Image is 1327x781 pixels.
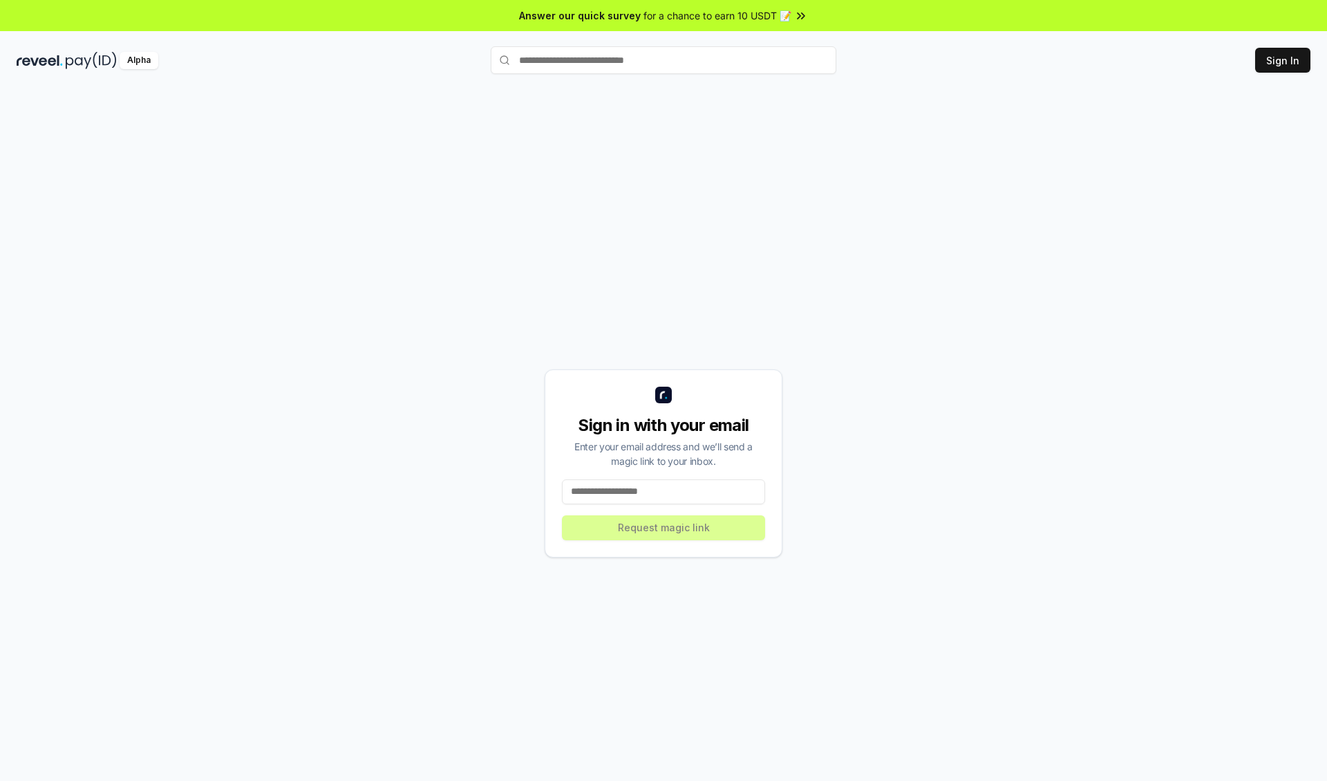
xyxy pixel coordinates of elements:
button: Sign In [1255,48,1310,73]
div: Sign in with your email [562,414,765,437]
span: for a chance to earn 10 USDT 📝 [643,8,791,23]
img: reveel_dark [17,52,63,69]
div: Alpha [120,52,158,69]
img: pay_id [66,52,117,69]
img: logo_small [655,387,672,403]
span: Answer our quick survey [519,8,641,23]
div: Enter your email address and we’ll send a magic link to your inbox. [562,439,765,468]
